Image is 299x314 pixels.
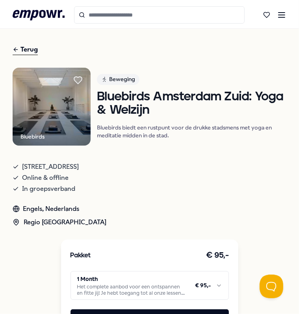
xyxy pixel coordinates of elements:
span: Online & offline [22,172,69,183]
h1: Bluebirds Amsterdam Zuid: Yoga & Welzijn [97,90,286,117]
div: Regio [GEOGRAPHIC_DATA] [13,217,287,227]
div: Engels, Nederlands [13,204,287,214]
span: In groepsverband [22,183,75,194]
div: Terug [13,44,38,55]
p: Bluebirds biedt een rustpunt voor de drukke stadsmens met yoga en meditatie midden in de stad. [97,124,286,139]
div: Beweging [97,74,139,85]
h3: Pakket [71,251,91,261]
h3: € 95,- [206,249,229,262]
img: Product Image [13,68,91,146]
iframe: Help Scout Beacon - Open [260,275,283,298]
div: Bluebirds [20,132,45,141]
input: Search for products, categories or subcategories [74,6,245,24]
a: Beweging [97,74,286,88]
span: [STREET_ADDRESS] [22,161,79,172]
